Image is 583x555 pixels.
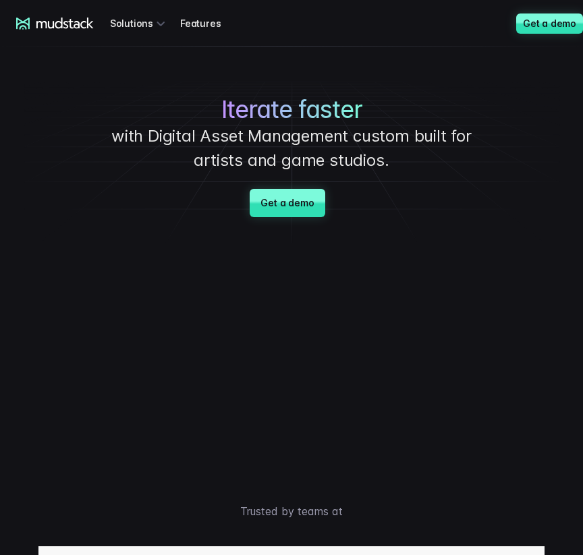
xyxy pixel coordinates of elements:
[250,189,325,217] a: Get a demo
[516,13,583,34] a: Get a demo
[16,18,94,30] a: mudstack logo
[221,95,362,124] span: Iterate faster
[95,124,488,173] p: with Digital Asset Management custom built for artists and game studios.
[180,11,237,36] a: Features
[110,11,169,36] div: Solutions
